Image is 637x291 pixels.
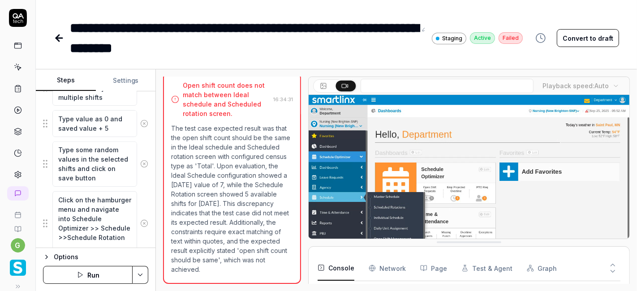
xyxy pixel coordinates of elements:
[557,29,619,47] button: Convert to draft
[43,191,148,256] div: Suggestions
[527,256,557,281] button: Graph
[4,252,32,278] button: Smartlinx Logo
[137,214,151,232] button: Remove step
[4,204,32,218] a: Book a call with us
[442,34,462,43] span: Staging
[43,252,148,262] button: Options
[4,218,32,233] a: Documentation
[54,252,148,262] div: Options
[318,256,354,281] button: Console
[96,70,156,91] button: Settings
[7,186,29,201] a: New conversation
[420,256,447,281] button: Page
[461,256,512,281] button: Test & Agent
[43,110,148,137] div: Suggestions
[432,32,466,44] a: Staging
[369,256,406,281] button: Network
[10,260,26,276] img: Smartlinx Logo
[43,141,148,187] div: Suggestions
[542,81,609,90] div: Playback speed:
[470,32,495,44] div: Active
[137,155,151,173] button: Remove step
[183,81,270,118] div: Open shift count does not match between Ideal schedule and Scheduled rotation screen.
[36,70,96,91] button: Steps
[273,96,293,103] time: 16:34:31
[43,266,133,284] button: Run
[530,29,551,47] button: View version history
[499,32,523,44] div: Failed
[11,238,25,252] button: g
[137,115,151,133] button: Remove step
[171,124,293,274] p: The test case expected result was that the open shift count should be the same in the Ideal sched...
